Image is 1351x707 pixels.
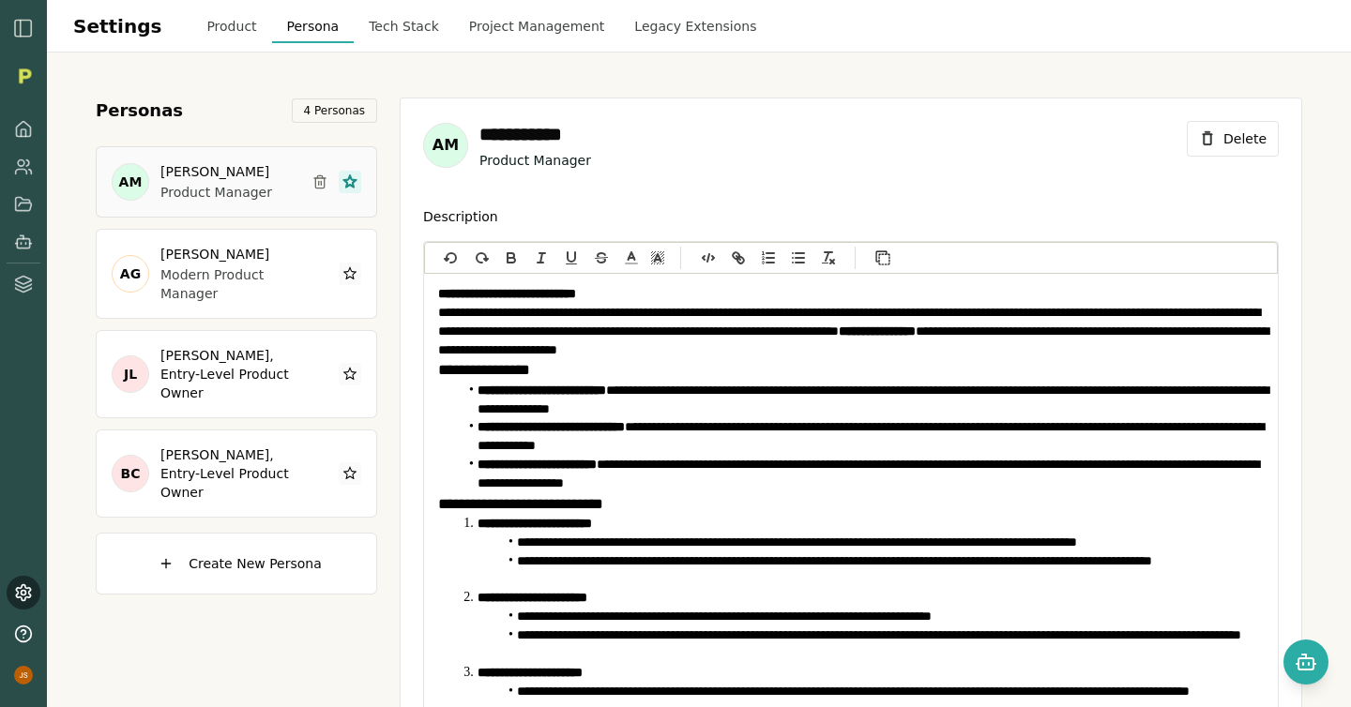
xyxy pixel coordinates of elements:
[339,363,361,385] button: Set as Primary
[438,247,464,269] button: undo
[189,554,322,573] span: Create New Persona
[12,17,35,39] img: sidebar
[618,247,645,269] span: Color
[160,162,272,181] h3: [PERSON_NAME]
[870,247,896,269] button: Copy to clipboard
[339,263,361,285] button: Set as Primary
[112,255,149,293] div: AG
[454,9,620,43] button: Project Management
[112,455,149,492] div: BC
[272,9,355,43] button: Persona
[339,462,361,485] button: Set as Primary
[160,265,297,303] p: Modern Product Manager
[160,183,272,202] p: Product Manager
[354,9,454,43] button: Tech Stack
[755,247,782,269] button: Ordered
[725,247,751,269] button: Link
[292,98,377,123] span: 4 Personas
[423,123,468,168] div: AM
[558,247,584,269] button: Underline
[7,617,40,651] button: Help
[695,247,721,269] button: Code block
[645,247,671,269] span: Background
[10,62,38,90] img: Organization logo
[309,171,331,193] button: Delete Persona
[96,533,377,594] button: Create New Persona
[112,163,149,201] div: AM
[160,245,297,263] h3: [PERSON_NAME]
[588,247,615,269] button: Strike
[73,12,161,40] h1: Settings
[1283,639,1328,684] button: Open chat
[528,247,554,269] button: Italic
[479,151,1187,170] p: Product Manager
[96,98,183,124] h2: Personas
[815,247,842,269] button: Clean
[785,247,812,269] button: Bullet
[160,445,297,502] h3: [PERSON_NAME], Entry-Level Product Owner
[112,355,149,393] div: JL
[619,9,771,43] button: Legacy Extensions
[423,209,498,224] label: Description
[191,9,271,43] button: Product
[1187,121,1279,157] button: Delete
[498,247,524,269] button: Bold
[14,666,33,684] img: profile
[468,247,494,269] button: redo
[160,346,297,402] h3: [PERSON_NAME], Entry-Level Product Owner
[874,249,891,266] img: copy
[339,171,361,193] button: Primary Persona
